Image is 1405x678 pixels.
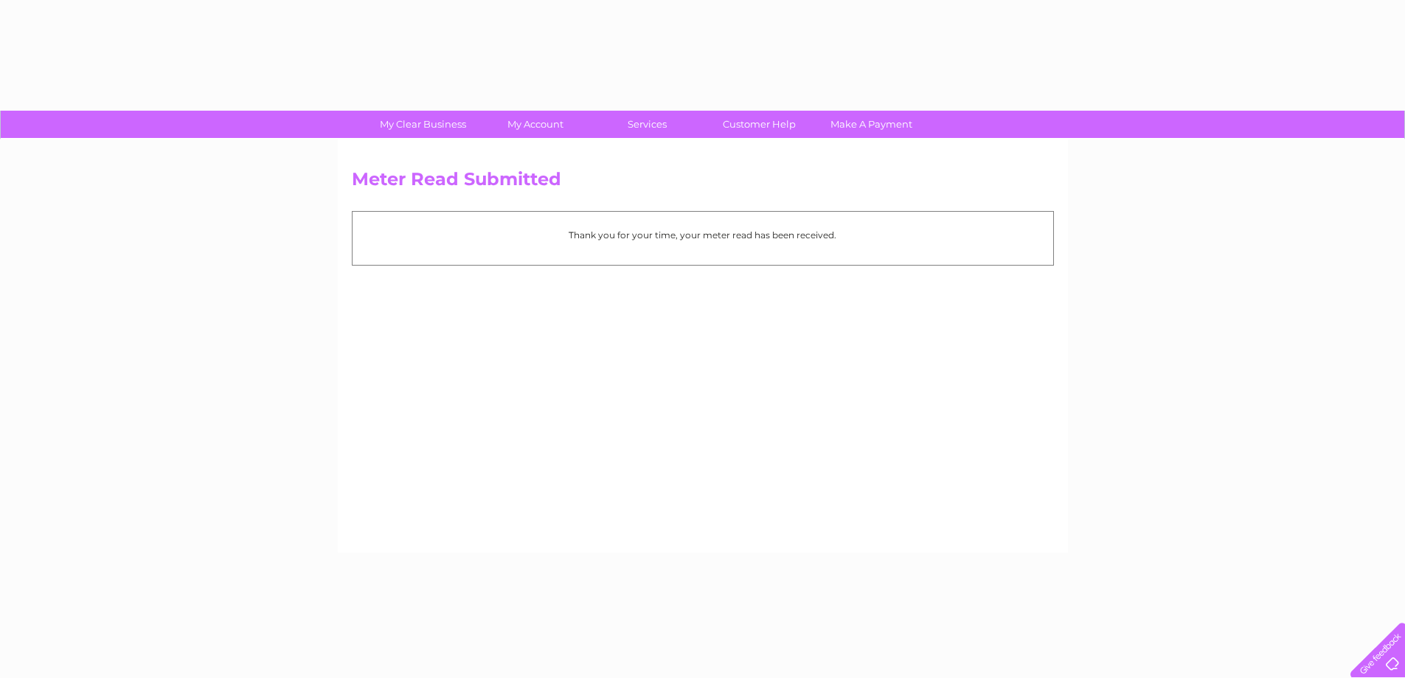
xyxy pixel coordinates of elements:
[362,111,484,138] a: My Clear Business
[811,111,932,138] a: Make A Payment
[360,228,1046,242] p: Thank you for your time, your meter read has been received.
[352,169,1054,197] h2: Meter Read Submitted
[474,111,596,138] a: My Account
[698,111,820,138] a: Customer Help
[586,111,708,138] a: Services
